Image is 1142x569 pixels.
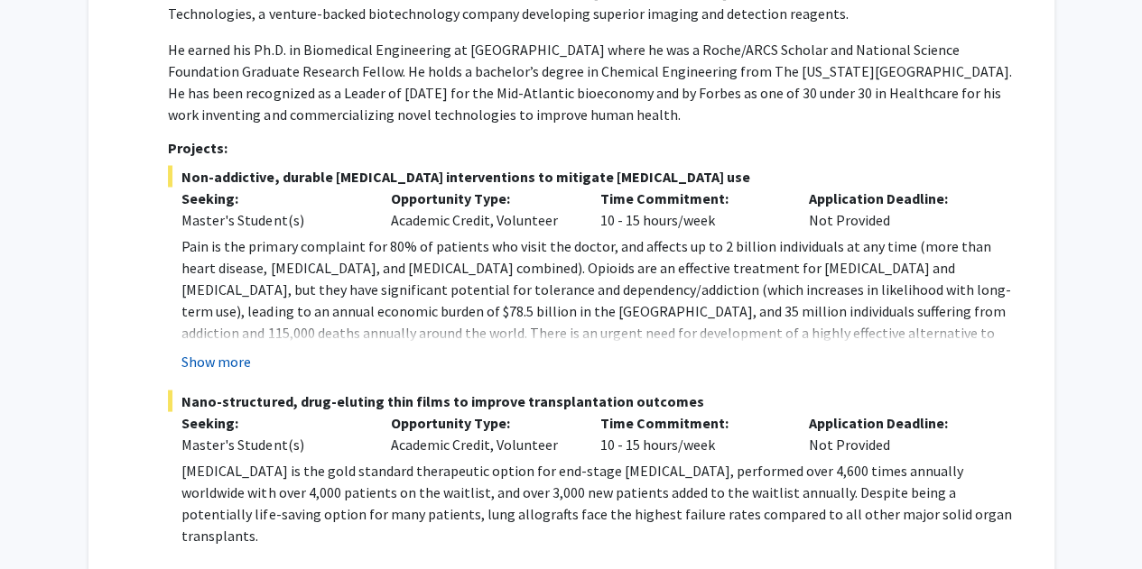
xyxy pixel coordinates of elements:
[809,187,991,208] p: Application Deadline:
[181,208,364,230] div: Master's Student(s)
[599,187,782,208] p: Time Commitment:
[795,187,1005,230] div: Not Provided
[586,411,795,454] div: 10 - 15 hours/week
[599,411,782,433] p: Time Commitment:
[391,411,573,433] p: Opportunity Type:
[181,411,364,433] p: Seeking:
[168,39,1017,125] p: He earned his Ph.D. in Biomedical Engineering at [GEOGRAPHIC_DATA] where he was a Roche/ARCS Scho...
[795,411,1005,454] div: Not Provided
[377,187,587,230] div: Academic Credit, Volunteer
[586,187,795,230] div: 10 - 15 hours/week
[181,350,251,372] button: Show more
[391,187,573,208] p: Opportunity Type:
[809,411,991,433] p: Application Deadline:
[181,234,1017,364] p: Pain is the primary complaint for 80% of patients who visit the doctor, and affects up to 2 billi...
[377,411,587,454] div: Academic Credit, Volunteer
[168,390,1017,411] span: Nano-structured, drug-eluting thin films to improve transplantation outcomes
[168,139,227,157] strong: Projects:
[181,187,364,208] p: Seeking:
[181,433,364,454] div: Master's Student(s)
[168,165,1017,187] span: Non-addictive, durable [MEDICAL_DATA] interventions to mitigate [MEDICAL_DATA] use
[14,488,77,555] iframe: Chat
[181,459,1017,546] p: [MEDICAL_DATA] is the gold standard therapeutic option for end-stage [MEDICAL_DATA], performed ov...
